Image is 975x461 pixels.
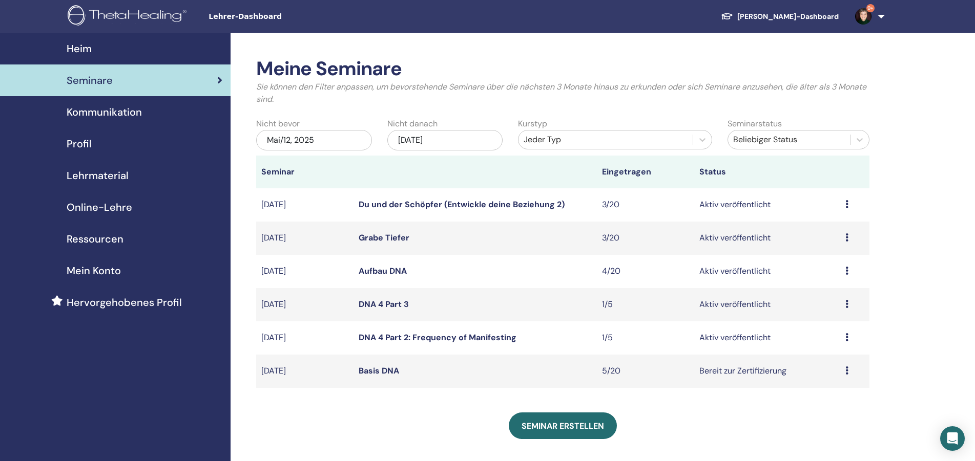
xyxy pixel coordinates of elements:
[67,168,129,183] span: Lehrmaterial
[522,421,604,431] span: Seminar erstellen
[359,199,565,210] a: Du und der Schöpfer (Entwickle deine Beziehung 2)
[866,4,875,12] span: 9+
[728,118,782,130] label: Seminarstatus
[694,321,840,355] td: Aktiv veröffentlicht
[694,255,840,288] td: Aktiv veröffentlicht
[359,332,516,343] a: DNA 4 Part 2: Frequency of Manifesting
[359,299,409,310] a: DNA 4 Part 3
[67,73,113,88] span: Seminare
[855,8,872,25] img: default.jpg
[256,288,354,321] td: [DATE]
[256,188,354,222] td: [DATE]
[256,255,354,288] td: [DATE]
[256,321,354,355] td: [DATE]
[67,136,92,151] span: Profil
[256,118,300,130] label: Nicht bevor
[713,7,847,26] a: [PERSON_NAME]-Dashboard
[597,255,694,288] td: 4/20
[524,134,688,146] div: Jeder Typ
[721,12,733,20] img: graduation-cap-white.svg
[67,41,92,56] span: Heim
[256,355,354,388] td: [DATE]
[67,200,132,215] span: Online-Lehre
[694,222,840,255] td: Aktiv veröffentlicht
[67,104,142,120] span: Kommunikation
[256,130,372,150] div: Mai/12, 2025
[694,288,840,321] td: Aktiv veröffentlicht
[68,5,190,28] img: logo.png
[597,355,694,388] td: 5/20
[387,118,438,130] label: Nicht danach
[67,263,121,278] span: Mein Konto
[597,188,694,222] td: 3/20
[256,81,869,105] p: Sie können den Filter anpassen, um bevorstehende Seminare über die nächsten 3 Monate hinaus zu er...
[694,156,840,188] th: Status
[597,222,694,255] td: 3/20
[359,266,407,276] a: Aufbau DNA
[359,365,399,376] a: Basis DNA
[256,57,869,81] h2: Meine Seminare
[256,156,354,188] th: Seminar
[597,288,694,321] td: 1/5
[256,222,354,255] td: [DATE]
[67,231,123,247] span: Ressourcen
[597,321,694,355] td: 1/5
[359,232,409,243] a: Grabe Tiefer
[509,412,617,439] a: Seminar erstellen
[694,188,840,222] td: Aktiv veröffentlicht
[694,355,840,388] td: Bereit zur Zertifizierung
[940,426,965,451] div: Open Intercom Messenger
[518,118,547,130] label: Kurstyp
[67,295,182,310] span: Hervorgehobenes Profil
[733,134,845,146] div: Beliebiger Status
[209,11,362,22] span: Lehrer-Dashboard
[387,130,503,150] div: [DATE]
[597,156,694,188] th: Eingetragen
